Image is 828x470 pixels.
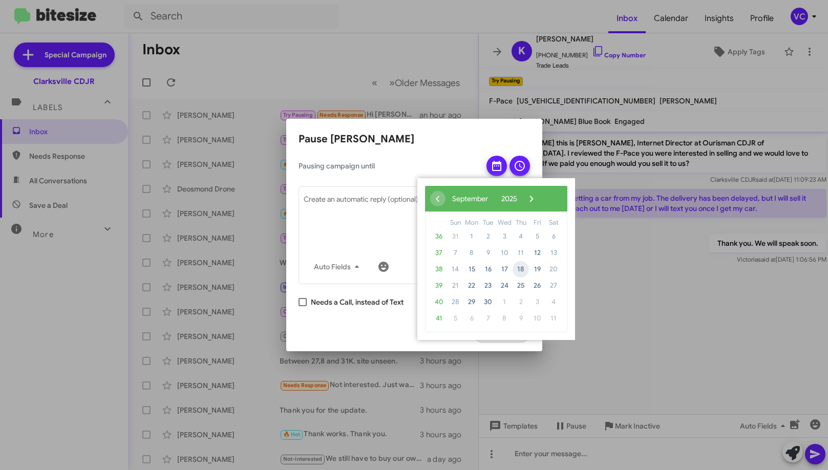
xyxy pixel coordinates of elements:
button: 2025 [495,191,524,206]
span: September [452,194,488,203]
th: weekday [545,217,562,228]
span: 24 [496,277,513,294]
th: weekday [529,217,545,228]
span: 25 [513,277,529,294]
span: 3 [496,228,513,245]
span: 21 [447,277,463,294]
span: 40 [431,294,447,310]
span: 4 [545,294,562,310]
h2: Pause [PERSON_NAME] [299,131,530,147]
span: 2 [513,294,529,310]
span: 10 [529,310,545,327]
span: 22 [463,277,480,294]
span: Auto Fields [314,258,363,276]
span: 20 [545,261,562,277]
span: 39 [431,277,447,294]
span: 6 [545,228,562,245]
th: weekday [496,217,513,228]
span: 26 [529,277,545,294]
span: 5 [529,228,545,245]
button: › [524,191,539,206]
span: 14 [447,261,463,277]
span: 15 [463,261,480,277]
span: 13 [545,245,562,261]
span: 23 [480,277,496,294]
span: 16 [480,261,496,277]
span: 4 [513,228,529,245]
span: 8 [496,310,513,327]
span: 18 [513,261,529,277]
span: 9 [480,245,496,261]
th: weekday [480,217,496,228]
span: 12 [529,245,545,261]
span: 8 [463,245,480,261]
span: 38 [431,261,447,277]
button: September [445,191,495,206]
span: 37 [431,245,447,261]
button: Auto Fields [306,258,371,276]
span: 28 [447,294,463,310]
span: 10 [496,245,513,261]
span: 17 [496,261,513,277]
span: 1 [463,228,480,245]
span: Needs a Call, instead of Text [311,296,404,308]
span: 30 [480,294,496,310]
span: Pausing campaign until [299,161,478,171]
span: 31 [447,228,463,245]
span: 1 [496,294,513,310]
span: 27 [545,277,562,294]
span: 19 [529,261,545,277]
th: weekday [463,217,480,228]
span: 11 [513,245,529,261]
th: weekday [513,217,529,228]
span: ‹ [430,191,445,206]
span: 41 [431,310,447,327]
span: 29 [463,294,480,310]
span: 6 [463,310,480,327]
span: 3 [529,294,545,310]
span: 36 [431,228,447,245]
span: 7 [447,245,463,261]
span: 2 [480,228,496,245]
bs-datepicker-navigation-view: ​ ​ ​ [430,191,539,201]
th: weekday [447,217,463,228]
span: 11 [545,310,562,327]
span: 2025 [501,194,517,203]
bs-datepicker-container: calendar [417,178,575,340]
span: 9 [513,310,529,327]
span: 5 [447,310,463,327]
span: 7 [480,310,496,327]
